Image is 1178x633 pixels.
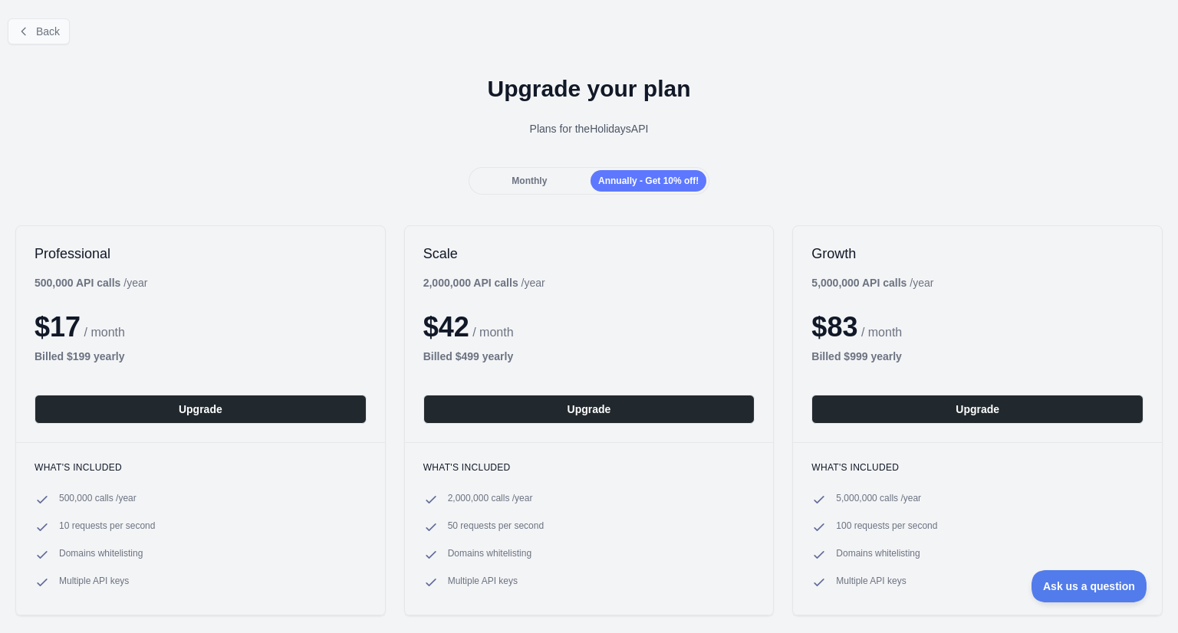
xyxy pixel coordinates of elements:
b: 5,000,000 API calls [811,277,907,289]
h2: Growth [811,244,1143,263]
iframe: Toggle Customer Support [1032,570,1147,602]
span: $ 42 [423,311,469,343]
div: / year [811,275,933,290]
h2: Scale [423,244,755,263]
span: $ 83 [811,311,857,343]
b: 2,000,000 API calls [423,277,518,289]
div: / year [423,275,545,290]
